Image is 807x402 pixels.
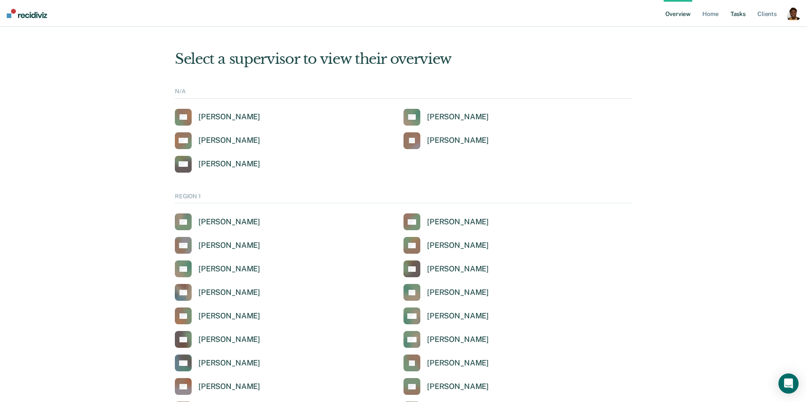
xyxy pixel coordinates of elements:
div: [PERSON_NAME] [198,241,260,250]
a: [PERSON_NAME] [403,331,489,348]
a: [PERSON_NAME] [403,132,489,149]
div: REGION 1 [175,193,632,204]
div: [PERSON_NAME] [427,335,489,344]
div: [PERSON_NAME] [198,264,260,274]
div: Select a supervisor to view their overview [175,50,632,68]
a: [PERSON_NAME] [175,156,260,173]
div: [PERSON_NAME] [427,358,489,368]
div: [PERSON_NAME] [427,241,489,250]
div: [PERSON_NAME] [198,335,260,344]
div: [PERSON_NAME] [427,311,489,321]
a: [PERSON_NAME] [175,237,260,254]
div: [PERSON_NAME] [427,288,489,297]
div: N/A [175,88,632,99]
div: [PERSON_NAME] [427,217,489,227]
a: [PERSON_NAME] [175,331,260,348]
div: [PERSON_NAME] [427,112,489,122]
a: [PERSON_NAME] [403,307,489,324]
div: [PERSON_NAME] [198,288,260,297]
a: [PERSON_NAME] [175,213,260,230]
div: [PERSON_NAME] [198,217,260,227]
a: [PERSON_NAME] [403,213,489,230]
div: [PERSON_NAME] [198,311,260,321]
div: [PERSON_NAME] [427,382,489,391]
div: [PERSON_NAME] [427,264,489,274]
div: [PERSON_NAME] [198,112,260,122]
a: [PERSON_NAME] [175,307,260,324]
div: [PERSON_NAME] [198,136,260,145]
div: [PERSON_NAME] [198,358,260,368]
a: [PERSON_NAME] [403,260,489,277]
a: [PERSON_NAME] [175,260,260,277]
a: [PERSON_NAME] [403,109,489,126]
a: [PERSON_NAME] [403,284,489,301]
a: [PERSON_NAME] [175,355,260,371]
div: [PERSON_NAME] [198,159,260,169]
a: [PERSON_NAME] [175,284,260,301]
a: [PERSON_NAME] [175,109,260,126]
a: [PERSON_NAME] [175,132,260,149]
img: Recidiviz [7,9,47,18]
div: Open Intercom Messenger [778,373,799,394]
a: [PERSON_NAME] [403,355,489,371]
a: [PERSON_NAME] [403,378,489,395]
div: [PERSON_NAME] [427,136,489,145]
a: [PERSON_NAME] [175,378,260,395]
a: [PERSON_NAME] [403,237,489,254]
div: [PERSON_NAME] [198,382,260,391]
